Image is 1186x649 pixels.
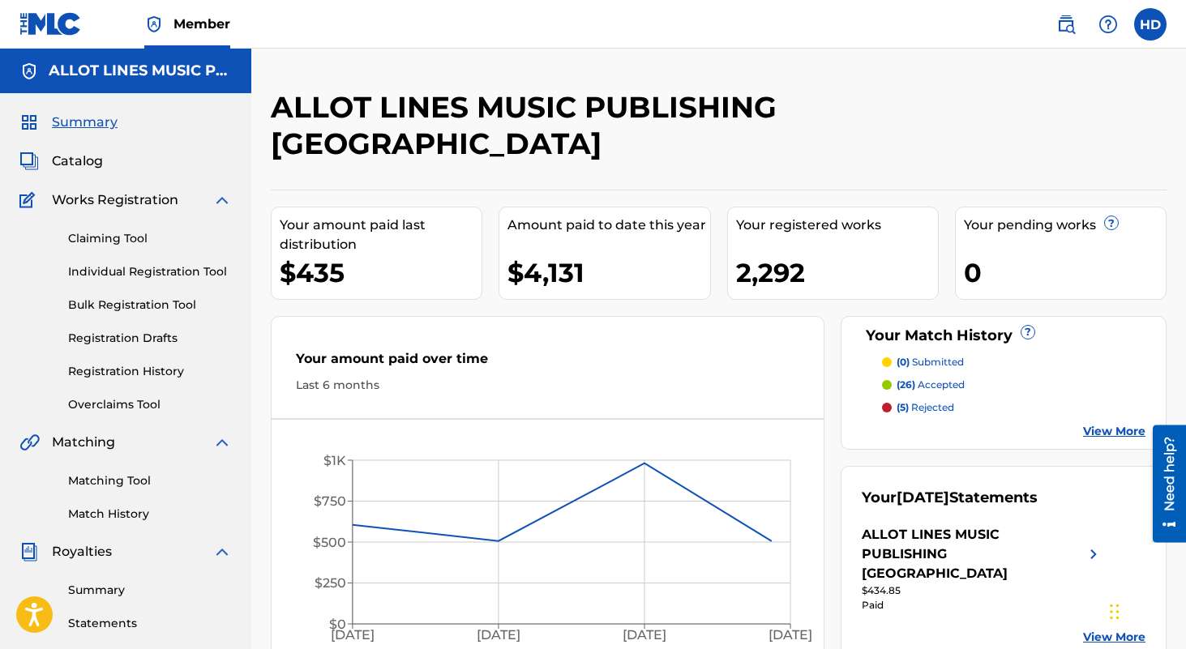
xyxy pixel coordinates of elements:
img: Top Rightsholder [144,15,164,34]
div: User Menu [1134,8,1167,41]
a: Bulk Registration Tool [68,297,232,314]
img: expand [212,190,232,210]
div: $435 [280,254,482,291]
tspan: $750 [314,493,346,509]
div: Paid [862,598,1103,613]
img: search [1056,15,1076,34]
div: Your Statements [862,487,1038,509]
a: Match History [68,506,232,523]
span: ? [1021,326,1034,339]
img: Works Registration [19,190,41,210]
span: Works Registration [52,190,178,210]
span: Member [173,15,230,33]
a: Public Search [1050,8,1082,41]
span: Catalog [52,152,103,171]
a: Registration History [68,363,232,380]
a: View More [1083,629,1145,646]
div: Need help? [18,11,40,86]
a: Individual Registration Tool [68,263,232,280]
img: help [1098,15,1118,34]
span: Royalties [52,542,112,561]
a: Overclaims Tool [68,396,232,413]
div: 2,292 [736,254,938,291]
img: MLC Logo [19,12,82,36]
span: (26) [897,378,915,391]
p: submitted [897,355,964,369]
a: Statements [68,615,232,632]
div: $434.85 [862,583,1103,598]
div: Your Match History [862,325,1145,347]
div: Drag [1110,587,1120,636]
a: (26) accepted [882,378,1145,392]
iframe: Resource Center [1141,425,1186,542]
span: Summary [52,113,118,132]
span: [DATE] [897,489,949,506]
tspan: [DATE] [331,628,375,643]
div: ALLOT LINES MUSIC PUBLISHING [GEOGRAPHIC_DATA] [862,525,1083,583]
tspan: [DATE] [477,628,520,643]
a: ALLOT LINES MUSIC PUBLISHING [GEOGRAPHIC_DATA]right chevron icon$434.85Paid [862,525,1103,613]
div: 0 [964,254,1166,291]
div: Your amount paid last distribution [280,216,482,254]
a: Matching Tool [68,472,232,489]
h2: ALLOT LINES MUSIC PUBLISHING [GEOGRAPHIC_DATA] [271,89,961,162]
div: Your amount paid over time [296,349,799,377]
img: Royalties [19,542,39,561]
tspan: $1K [323,453,346,468]
h5: ALLOT LINES MUSIC PUBLISHING VIETNAM [49,62,232,80]
a: View More [1083,423,1145,440]
tspan: [DATE] [623,628,667,643]
img: right chevron icon [1084,525,1103,583]
img: Accounts [19,62,39,81]
tspan: $500 [313,535,346,550]
img: Summary [19,113,39,132]
img: expand [212,433,232,452]
div: Help [1092,8,1124,41]
img: Catalog [19,152,39,171]
div: Last 6 months [296,377,799,394]
p: rejected [897,400,954,415]
tspan: [DATE] [769,628,813,643]
div: Your registered works [736,216,938,235]
div: Amount paid to date this year [507,216,709,235]
a: Claiming Tool [68,230,232,247]
a: Summary [68,582,232,599]
span: (0) [897,356,910,368]
a: SummarySummary [19,113,118,132]
img: expand [212,542,232,561]
div: $4,131 [507,254,709,291]
span: Matching [52,433,115,452]
img: Matching [19,433,40,452]
a: (5) rejected [882,400,1145,415]
span: ? [1105,216,1118,229]
a: CatalogCatalog [19,152,103,171]
div: Your pending works [964,216,1166,235]
iframe: Chat Widget [1105,571,1186,649]
a: (0) submitted [882,355,1145,369]
tspan: $0 [329,617,346,632]
span: (5) [897,401,909,413]
a: Registration Drafts [68,330,232,347]
tspan: $250 [315,575,346,591]
p: accepted [897,378,965,392]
